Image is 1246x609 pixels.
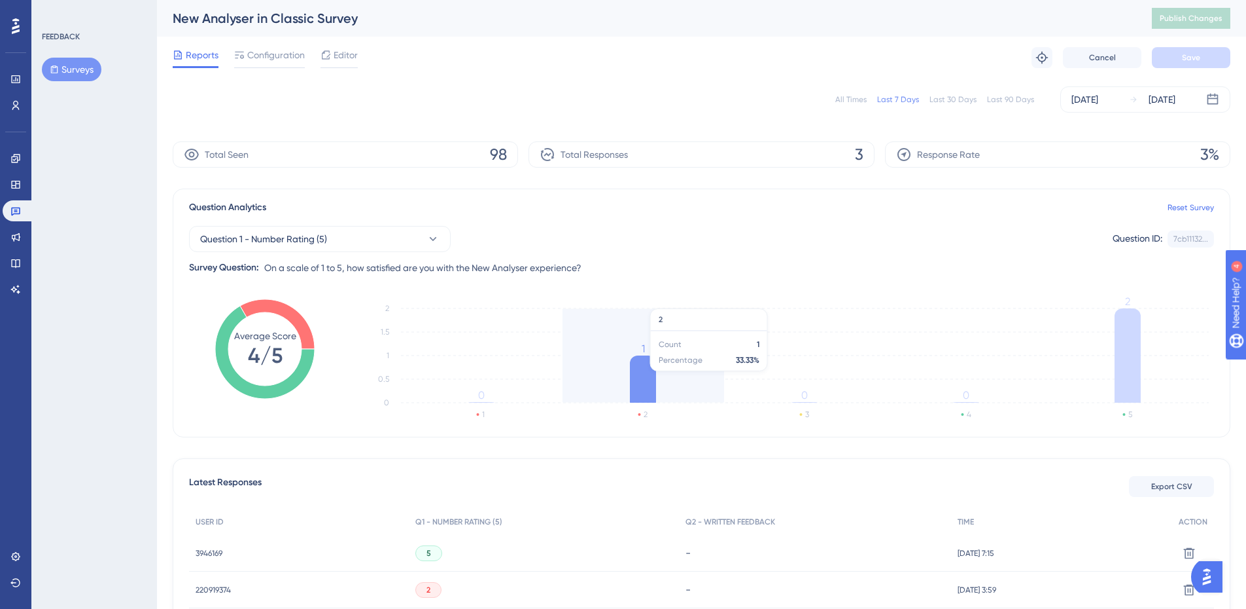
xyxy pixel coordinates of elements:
button: Surveys [42,58,101,81]
div: New Analyser in Classic Survey [173,9,1119,28]
span: ACTION [1179,517,1207,527]
tspan: 0 [384,398,389,407]
div: 7cb11132... [1173,234,1208,244]
span: Cancel [1089,52,1116,63]
div: Last 30 Days [929,94,977,105]
tspan: 4/5 [248,343,283,368]
div: All Times [835,94,867,105]
span: Q2 - WRITTEN FEEDBACK [685,517,775,527]
div: - [685,547,944,559]
a: Reset Survey [1168,202,1214,213]
span: Total Responses [561,147,628,162]
span: [DATE] 3:59 [958,585,996,595]
span: 5 [426,548,431,559]
span: Save [1182,52,1200,63]
tspan: 0.5 [378,375,389,384]
text: 2 [644,410,648,419]
tspan: 0 [478,389,485,401]
text: 4 [967,410,971,419]
div: Survey Question: [189,260,259,276]
div: Last 7 Days [877,94,919,105]
text: 3 [805,410,809,419]
div: - [685,583,944,596]
tspan: 1 [642,342,645,355]
text: 5 [1128,410,1132,419]
span: 3946169 [196,548,222,559]
button: Save [1152,47,1230,68]
button: Question 1 - Number Rating (5) [189,226,451,252]
span: Latest Responses [189,475,262,498]
button: Cancel [1063,47,1141,68]
div: [DATE] [1071,92,1098,107]
span: Export CSV [1151,481,1192,492]
tspan: 1 [387,351,389,360]
tspan: 0 [963,389,969,401]
tspan: Average Score [234,331,296,341]
span: USER ID [196,517,224,527]
div: [DATE] [1149,92,1175,107]
span: Total Seen [205,147,249,162]
span: On a scale of 1 to 5, how satisfied are you with the New Analyser experience? [264,260,581,276]
div: FEEDBACK [42,31,80,42]
span: TIME [958,517,974,527]
span: Response Rate [917,147,980,162]
span: Need Help? [31,3,82,19]
tspan: 1.5 [381,327,389,337]
span: Editor [334,47,358,63]
span: Q1 - NUMBER RATING (5) [415,517,502,527]
span: Publish Changes [1160,13,1222,24]
tspan: 2 [1125,295,1130,308]
span: 3 [855,144,863,165]
span: [DATE] 7:15 [958,548,994,559]
tspan: 0 [801,389,808,401]
button: Export CSV [1129,476,1214,497]
iframe: UserGuiding AI Assistant Launcher [1191,557,1230,597]
div: Last 90 Days [987,94,1034,105]
div: 4 [91,7,95,17]
span: 220919374 [196,585,231,595]
span: Configuration [247,47,305,63]
text: 1 [482,410,485,419]
button: Publish Changes [1152,8,1230,29]
span: 98 [490,144,507,165]
div: Question ID: [1113,231,1162,248]
span: 2 [426,585,430,595]
span: Question 1 - Number Rating (5) [200,231,327,247]
span: Reports [186,47,218,63]
tspan: 2 [385,304,389,313]
span: 3% [1200,144,1219,165]
span: Question Analytics [189,200,266,215]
